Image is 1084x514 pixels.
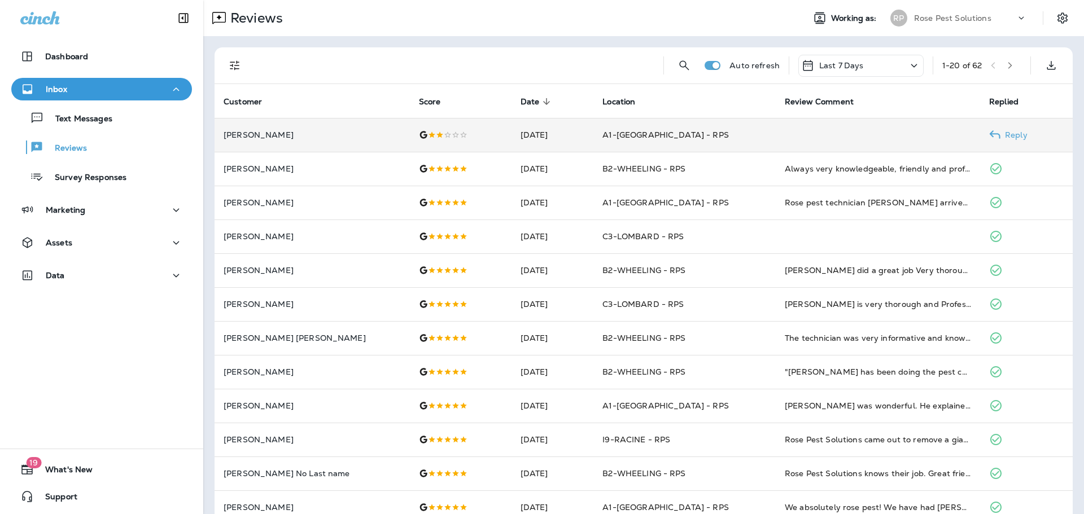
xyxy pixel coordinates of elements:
[890,10,907,27] div: RP
[819,61,864,70] p: Last 7 Days
[224,333,401,342] p: [PERSON_NAME] [PERSON_NAME]
[729,61,780,70] p: Auto refresh
[11,135,192,159] button: Reviews
[673,54,696,77] button: Search Reviews
[46,238,72,247] p: Assets
[168,7,199,29] button: Collapse Sidebar
[224,469,401,478] p: [PERSON_NAME] No Last name
[11,165,192,188] button: Survey Responses
[224,164,401,173] p: [PERSON_NAME]
[602,265,685,275] span: B2-WHEELING - RPS
[512,287,594,321] td: [DATE]
[785,502,971,513] div: We absolutely rose pest! We have had Harry service our house for years who is absolutely amazing!...
[11,199,192,221] button: Marketing
[43,143,87,154] p: Reviews
[11,78,192,100] button: Inbox
[602,468,685,478] span: B2-WHEELING - RPS
[224,367,401,376] p: [PERSON_NAME]
[1052,8,1073,28] button: Settings
[224,435,401,444] p: [PERSON_NAME]
[831,14,879,23] span: Working as:
[512,152,594,186] td: [DATE]
[942,61,982,70] div: 1 - 20 of 62
[224,503,401,512] p: [PERSON_NAME]
[602,97,635,107] span: Location
[11,485,192,508] button: Support
[224,54,246,77] button: Filters
[224,97,262,107] span: Customer
[46,271,65,280] p: Data
[785,265,971,276] div: Mike B did a great job Very thorough and informative
[512,423,594,456] td: [DATE]
[224,96,277,107] span: Customer
[602,164,685,174] span: B2-WHEELING - RPS
[602,367,685,377] span: B2-WHEELING - RPS
[785,468,971,479] div: Rose Pest Solutions knows their job. Great friendly people on time. Communication and personality...
[602,197,729,208] span: A1-[GEOGRAPHIC_DATA] - RPS
[785,197,971,208] div: Rose pest technician Eric arrives on time, messages ahead when he’s arriving, and polite. He’s aw...
[11,106,192,130] button: Text Messages
[512,355,594,389] td: [DATE]
[224,130,401,139] p: [PERSON_NAME]
[602,231,684,241] span: C3-LOMBARD - RPS
[785,366,971,377] div: "Herman has been doing the pest controll at our houe for several years. He is not only amazing at...
[785,332,971,344] div: The technician was very informative and knowledgeable. Worked with a contractor to get a better a...
[512,186,594,219] td: [DATE]
[785,298,971,310] div: John is very thorough and Professional - I appreciate all he has done to keep my home bug/rodent ...
[914,14,991,23] p: Rose Pest Solutions
[602,333,685,343] span: B2-WHEELING - RPS
[11,264,192,287] button: Data
[512,118,594,152] td: [DATE]
[1000,130,1028,139] p: Reply
[602,434,670,445] span: I9-RACINE - RPS
[602,96,650,107] span: Location
[989,96,1033,107] span: Replied
[224,232,401,241] p: [PERSON_NAME]
[224,401,401,410] p: [PERSON_NAME]
[224,300,401,309] p: [PERSON_NAME]
[512,389,594,423] td: [DATE]
[785,96,868,107] span: Review Comment
[46,205,85,214] p: Marketing
[602,401,729,411] span: A1-[GEOGRAPHIC_DATA] - RPS
[521,96,554,107] span: Date
[602,130,729,140] span: A1-[GEOGRAPHIC_DATA] - RPS
[46,85,67,94] p: Inbox
[34,465,93,478] span: What's New
[785,97,854,107] span: Review Comment
[44,114,112,125] p: Text Messages
[785,163,971,174] div: Always very knowledgeable, friendly and professional.
[45,52,88,61] p: Dashboard
[512,321,594,355] td: [DATE]
[989,97,1019,107] span: Replied
[419,96,456,107] span: Score
[11,45,192,68] button: Dashboard
[224,266,401,275] p: [PERSON_NAME]
[34,492,77,506] span: Support
[26,457,41,468] span: 19
[602,502,729,512] span: A1-[GEOGRAPHIC_DATA] - RPS
[785,400,971,411] div: Demetrius was wonderful. He explained everything to me and was very thorough.
[1040,54,1063,77] button: Export as CSV
[512,456,594,490] td: [DATE]
[224,198,401,207] p: [PERSON_NAME]
[43,173,126,183] p: Survey Responses
[419,97,441,107] span: Score
[226,10,283,27] p: Reviews
[785,434,971,445] div: Rose Pest Solutions came out to remove a giant paper wasp nest in a tree in our back yard the oth...
[11,231,192,254] button: Assets
[512,253,594,287] td: [DATE]
[521,97,540,107] span: Date
[11,458,192,481] button: 19What's New
[512,219,594,253] td: [DATE]
[602,299,684,309] span: C3-LOMBARD - RPS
